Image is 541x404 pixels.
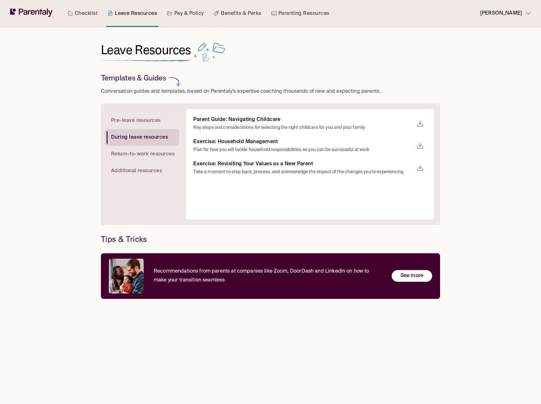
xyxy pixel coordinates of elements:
h6: Exercise: Household Management [193,139,414,145]
span: Resources [135,42,191,58]
p: [PERSON_NAME] [480,9,522,18]
span: Additional resources [111,168,162,174]
span: Return-to-work resources [111,151,175,158]
p: Plan for how you will tackle household responsibilities so you can be successful at work [193,147,414,153]
button: See more [392,270,432,282]
p: Recommendations from parents at companies like Zoom, DoorDash and LinkedIn on how to make your tr... [154,267,382,284]
h6: Exercise: Revisiting Your Values as a New Parent [193,161,414,167]
h1: Leave [101,42,191,58]
h6: Tips & Tricks [101,235,440,244]
h6: Templates & Guides [101,73,166,82]
p: Conversation guides and templates, based on Parentaly’s expertise coaching thousands of new and e... [101,87,381,96]
button: download [414,140,426,152]
button: download [414,162,426,174]
span: Pre-leave resources [111,117,161,124]
button: download [414,117,426,130]
h6: Parent Guide: Navigating Childcare [193,117,414,123]
p: Key steps and considerations for selecting the right childcare for you and your family [193,124,414,131]
a: Recommendations from parents at companies like Zoom, DoorDash and LinkedIn on how to make your tr... [101,253,440,306]
p: See more [401,272,423,280]
p: Take a moment to step back, process, and acknowledge the impact of the changes you’re experiencing [193,169,414,175]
